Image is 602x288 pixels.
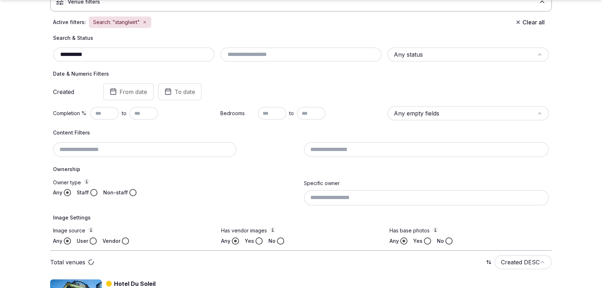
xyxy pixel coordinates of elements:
[53,34,549,42] h4: Search & Status
[289,110,294,117] span: to
[304,180,340,186] label: Specific owner
[221,237,230,245] label: Any
[175,88,195,95] span: To date
[53,89,93,95] label: Created
[53,227,212,235] label: Image source
[245,237,254,245] label: Yes
[53,189,62,196] label: Any
[93,19,140,26] span: Search: "stanglwirt"
[390,227,549,235] label: Has base photos
[114,279,156,288] a: Hotel Du Soleil
[221,227,381,235] label: Has vendor images
[122,110,126,117] span: to
[511,16,549,29] button: Clear all
[220,110,255,117] label: Bedrooms
[103,189,128,196] label: Non-staff
[53,179,298,186] label: Owner type
[158,83,202,100] button: To date
[120,88,147,95] span: From date
[77,237,88,245] label: User
[77,189,89,196] label: Staff
[53,70,549,77] h4: Date & Numeric Filters
[268,237,276,245] label: No
[433,227,438,233] button: Has base photos
[270,227,276,233] button: Has vendor images
[88,227,94,233] button: Image source
[50,258,85,266] p: Total venues
[413,237,422,245] label: Yes
[390,237,399,245] label: Any
[84,179,90,184] button: Owner type
[53,110,87,117] label: Completion %
[53,19,86,26] span: Active filters:
[53,166,549,173] h4: Ownership
[103,83,154,100] button: From date
[437,237,444,245] label: No
[53,129,549,136] h4: Content Filters
[53,214,549,221] h4: Image Settings
[53,237,62,245] label: Any
[102,237,120,245] label: Vendor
